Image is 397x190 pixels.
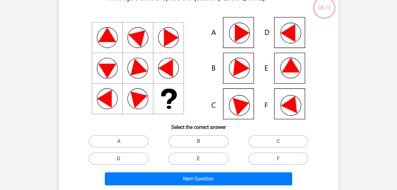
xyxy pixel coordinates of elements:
[105,172,292,185] button: Next Question
[69,119,328,130] h6: Select the correct answer
[168,135,228,148] label: B
[168,152,228,165] label: E
[89,152,149,165] label: D
[89,135,149,148] label: A
[248,152,308,165] label: F
[248,135,308,148] label: C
